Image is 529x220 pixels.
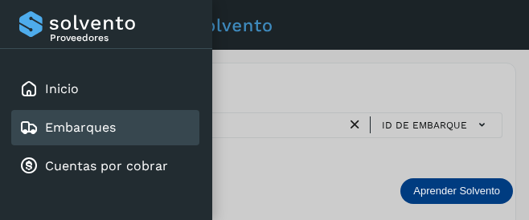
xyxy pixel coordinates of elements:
[413,185,500,198] p: Aprender Solvento
[45,158,168,173] a: Cuentas por cobrar
[45,120,116,135] a: Embarques
[11,110,199,145] div: Embarques
[11,149,199,184] div: Cuentas por cobrar
[11,71,199,107] div: Inicio
[400,178,513,204] div: Aprender Solvento
[50,32,193,43] p: Proveedores
[45,81,79,96] a: Inicio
